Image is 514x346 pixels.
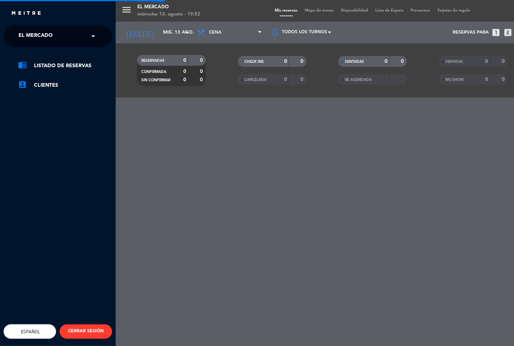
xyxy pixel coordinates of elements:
span: El Mercado [18,29,53,44]
img: MEITRE [11,11,42,16]
button: CERRAR SESIÓN [60,324,112,339]
i: chrome_reader_mode [18,61,27,69]
span: Español [20,329,40,334]
a: chrome_reader_modeListado de Reservas [18,61,112,70]
i: account_box [18,80,27,89]
a: account_boxClientes [18,81,112,90]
